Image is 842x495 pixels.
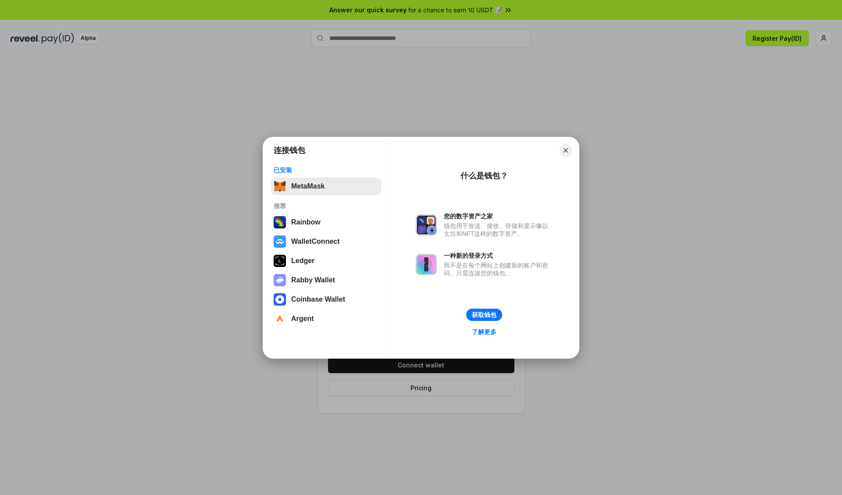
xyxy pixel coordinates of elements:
[444,222,553,238] div: 钱包用于发送、接收、存储和显示像以太坊和NFT这样的数字资产。
[291,218,321,226] div: Rainbow
[444,252,553,260] div: 一种新的登录方式
[291,238,340,246] div: WalletConnect
[274,166,378,174] div: 已安装
[444,261,553,277] div: 而不是在每个网站上创建新的账户和密码，只需连接您的钱包。
[271,252,381,270] button: Ledger
[416,214,437,235] img: svg+xml,%3Csvg%20xmlns%3D%22http%3A%2F%2Fwww.w3.org%2F2000%2Fsvg%22%20fill%3D%22none%22%20viewBox...
[274,313,286,325] img: svg+xml,%3Csvg%20width%3D%2228%22%20height%3D%2228%22%20viewBox%3D%220%200%2028%2028%22%20fill%3D...
[466,309,502,321] button: 获取钱包
[274,180,286,192] img: svg+xml,%3Csvg%20fill%3D%22none%22%20height%3D%2233%22%20viewBox%3D%220%200%2035%2033%22%20width%...
[291,296,345,303] div: Coinbase Wallet
[271,178,381,195] button: MetaMask
[467,326,502,338] a: 了解更多
[274,274,286,286] img: svg+xml,%3Csvg%20xmlns%3D%22http%3A%2F%2Fwww.w3.org%2F2000%2Fsvg%22%20fill%3D%22none%22%20viewBox...
[271,271,381,289] button: Rabby Wallet
[560,144,572,157] button: Close
[274,145,305,156] h1: 连接钱包
[271,291,381,308] button: Coinbase Wallet
[291,276,335,284] div: Rabby Wallet
[274,235,286,248] img: svg+xml,%3Csvg%20width%3D%2228%22%20height%3D%2228%22%20viewBox%3D%220%200%2028%2028%22%20fill%3D...
[271,214,381,231] button: Rainbow
[444,212,553,220] div: 您的数字资产之家
[291,315,314,323] div: Argent
[416,254,437,275] img: svg+xml,%3Csvg%20xmlns%3D%22http%3A%2F%2Fwww.w3.org%2F2000%2Fsvg%22%20fill%3D%22none%22%20viewBox...
[274,202,378,210] div: 推荐
[291,257,314,265] div: Ledger
[472,328,496,336] div: 了解更多
[291,182,325,190] div: MetaMask
[271,310,381,328] button: Argent
[271,233,381,250] button: WalletConnect
[274,255,286,267] img: svg+xml,%3Csvg%20xmlns%3D%22http%3A%2F%2Fwww.w3.org%2F2000%2Fsvg%22%20width%3D%2228%22%20height%3...
[472,311,496,319] div: 获取钱包
[460,171,508,181] div: 什么是钱包？
[274,293,286,306] img: svg+xml,%3Csvg%20width%3D%2228%22%20height%3D%2228%22%20viewBox%3D%220%200%2028%2028%22%20fill%3D...
[274,216,286,228] img: svg+xml,%3Csvg%20width%3D%22120%22%20height%3D%22120%22%20viewBox%3D%220%200%20120%20120%22%20fil...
